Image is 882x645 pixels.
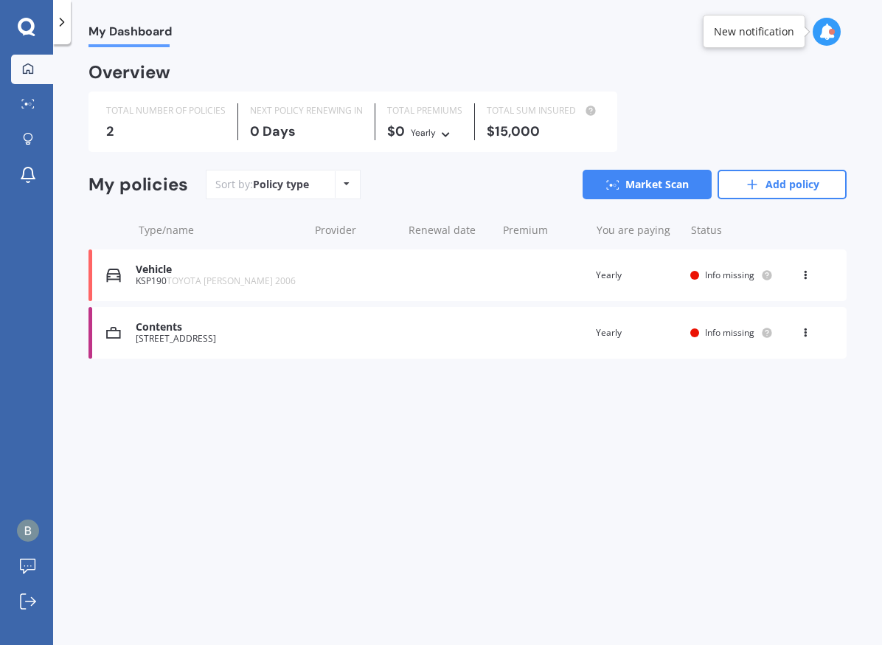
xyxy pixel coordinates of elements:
[714,24,794,39] div: New notification
[136,263,301,276] div: Vehicle
[136,321,301,334] div: Contents
[705,326,754,339] span: Info missing
[411,125,436,140] div: Yearly
[167,275,296,287] span: TOYOTA [PERSON_NAME] 2006
[250,124,363,139] div: 0 Days
[106,124,226,139] div: 2
[487,124,600,139] div: $15,000
[503,223,585,238] div: Premium
[215,177,309,192] div: Sort by:
[136,276,301,286] div: KSP190
[718,170,847,199] a: Add policy
[596,268,678,283] div: Yearly
[583,170,712,199] a: Market Scan
[139,223,303,238] div: Type/name
[88,24,172,44] span: My Dashboard
[106,325,121,340] img: Contents
[705,269,754,281] span: Info missing
[88,174,188,196] div: My policies
[691,223,773,238] div: Status
[17,520,39,542] img: ACg8ocLgcsh2zufUSWVbLgToHCJQZxpecJ1Kleuaeb5I6hwkW-NN6w=s96-c
[106,103,226,118] div: TOTAL NUMBER OF POLICIES
[88,65,170,80] div: Overview
[136,334,301,344] div: [STREET_ADDRESS]
[387,103,462,118] div: TOTAL PREMIUMS
[387,124,462,140] div: $0
[409,223,490,238] div: Renewal date
[250,103,363,118] div: NEXT POLICY RENEWING IN
[253,177,309,192] div: Policy type
[597,223,678,238] div: You are paying
[596,325,678,340] div: Yearly
[106,268,121,283] img: Vehicle
[315,223,397,238] div: Provider
[487,103,600,118] div: TOTAL SUM INSURED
